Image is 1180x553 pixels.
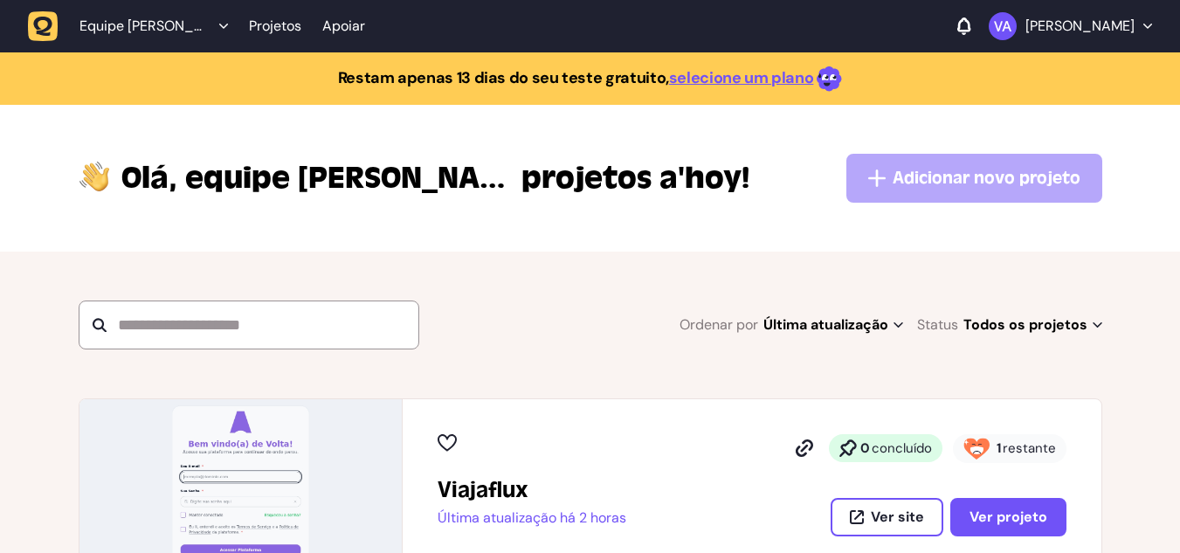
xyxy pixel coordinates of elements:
[79,157,111,193] img: oi-mão
[989,12,1152,40] button: [PERSON_NAME]
[872,439,932,457] font: concluído
[338,67,669,88] font: Restam apenas 13 dias do seu teste gratuito,
[249,10,301,42] a: Projetos
[79,17,210,35] span: Equipe Pablo Alexandrino
[893,168,1080,188] font: Adicionar novo projeto
[846,154,1102,203] button: Adicionar novo projeto
[871,508,924,526] font: Ver site
[970,508,1047,526] font: Ver projeto
[438,476,626,504] h2: Viajaflux
[28,10,238,42] button: Equipe [PERSON_NAME]
[763,315,888,334] font: Última atualização
[950,498,1066,536] button: Ver projeto
[680,315,758,334] font: Ordenar por
[917,315,958,334] font: Status
[669,67,814,88] a: selecione um plano
[997,439,1001,457] font: 1
[322,17,365,35] a: Apoiar
[438,477,528,503] font: Viajaflux
[121,159,506,239] font: Olá, equipe [PERSON_NAME],
[989,12,1017,40] img: Victor Amâncio
[249,17,301,35] font: Projetos
[1003,439,1056,457] font: restante
[817,66,842,92] img: emoji
[121,157,514,199] span: Equipe Pablo Alexandrino
[438,508,626,527] font: Última atualização há 2 horas
[79,17,204,52] font: Equipe [PERSON_NAME]
[831,498,943,536] button: Ver site
[860,439,870,457] font: 0
[963,315,1087,334] font: Todos os projetos
[521,159,749,197] font: projetos a'hoy!
[1025,17,1135,35] font: [PERSON_NAME]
